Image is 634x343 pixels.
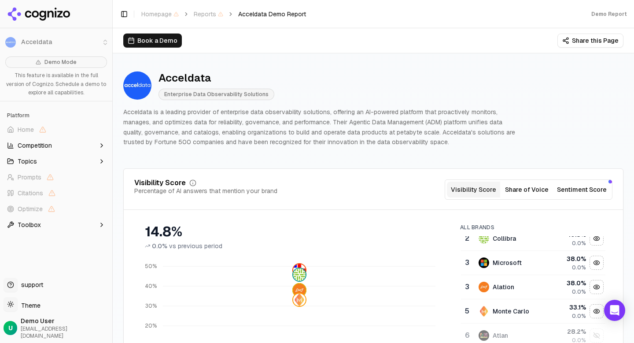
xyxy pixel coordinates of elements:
img: microsoft [479,257,489,268]
button: Share this Page [557,34,623,48]
span: Competition [18,141,52,150]
div: Alation [493,283,514,291]
button: Hide monte carlo data [590,304,604,318]
span: Enterprise Data Observability Solutions [158,89,274,100]
div: 2 [464,233,470,244]
div: Atlan [493,331,508,340]
span: 0.0% [572,264,586,271]
div: 14.8% [145,224,442,240]
div: 3 [464,282,470,292]
button: Hide alation data [590,280,604,294]
span: Theme [18,302,41,309]
span: 0.0% [572,288,586,295]
button: Share of Voice [500,182,553,198]
div: 38.0 % [550,279,586,287]
tr: 3microsoftMicrosoft38.0%0.0%Hide microsoft data [461,251,605,275]
img: informatica [293,264,306,276]
tspan: 40% [145,283,157,290]
img: collibra [293,268,306,281]
button: Visibility Score [447,182,500,198]
span: [EMAIL_ADDRESS][DOMAIN_NAME] [21,325,109,339]
p: This feature is available in the full version of Cognizo. Schedule a demo to explore all capabili... [5,71,107,97]
tspan: 20% [145,322,157,329]
span: vs previous period [169,242,222,250]
nav: breadcrumb [141,10,306,19]
button: Toolbox [4,218,109,232]
img: alation [479,282,489,292]
span: 0.0% [152,242,167,250]
button: Hide collibra data [590,231,604,246]
img: collibra [479,233,489,244]
button: Topics [4,154,109,168]
button: Hide microsoft data [590,256,604,270]
div: 33.1 % [550,303,586,312]
div: 28.2 % [550,327,586,336]
span: U [8,324,13,332]
span: support [18,280,43,289]
tr: 2collibraCollibra45.8%0.0%Hide collibra data [461,227,605,251]
span: Home [18,125,34,134]
tspan: 30% [145,302,157,309]
div: Open Intercom Messenger [604,300,625,321]
div: Platform [4,108,109,123]
span: Citations [18,189,43,198]
span: Demo Mode [44,59,77,66]
div: All Brands [460,224,605,231]
div: 6 [464,330,470,341]
tr: 3alationAlation38.0%0.0%Hide alation data [461,275,605,299]
tr: 5monte carloMonte Carlo33.1%0.0%Hide monte carlo data [461,299,605,324]
button: Competition [4,138,109,153]
span: Acceldata Demo Report [238,10,306,19]
img: Acceldata [123,71,151,100]
img: atlan [479,330,489,341]
span: Topics [18,157,37,166]
button: Show atlan data [590,328,604,343]
div: 5 [464,306,470,317]
button: Book a Demo [123,34,182,48]
span: Optimize [18,205,43,213]
img: monte carlo [293,294,306,306]
p: Acceldata is a leading provider of enterprise data observability solutions, offering an AI-powere... [123,107,518,147]
span: 0.0% [572,313,586,320]
div: Demo Report [591,11,627,18]
button: Sentiment Score [553,182,610,198]
span: Demo User [21,317,109,325]
span: Prompts [18,173,41,182]
div: Monte Carlo [493,307,529,316]
div: Collibra [493,234,516,243]
div: 3 [464,257,470,268]
div: Percentage of AI answers that mention your brand [134,186,277,195]
img: alation [293,284,306,296]
tspan: 50% [145,263,157,270]
span: Reports [194,10,223,19]
span: Homepage [141,10,179,19]
div: Visibility Score [134,179,186,186]
span: 0.0% [572,240,586,247]
div: 38.0 % [550,254,586,263]
div: Acceldata [158,71,274,85]
span: Toolbox [18,220,41,229]
div: Microsoft [493,258,522,267]
img: monte carlo [479,306,489,317]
